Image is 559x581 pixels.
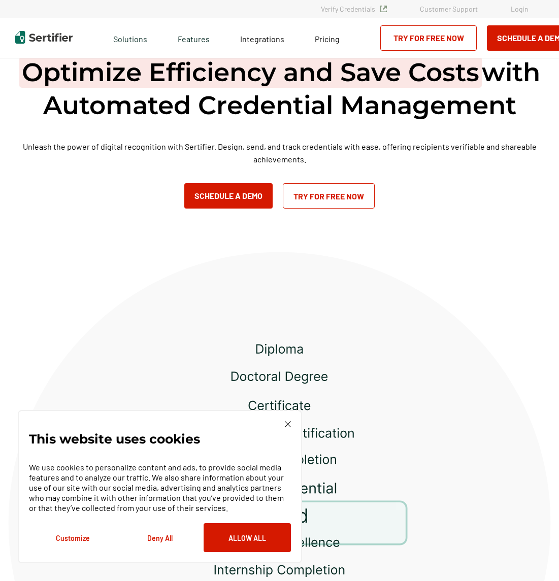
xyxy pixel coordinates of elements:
[29,462,291,513] p: We use cookies to personalize content and ads, to provide social media features and to analyze ou...
[321,5,387,13] a: Verify Credentials
[315,31,340,44] a: Pricing
[15,31,73,44] img: Sertifier | Digital Credentialing Platform
[380,6,387,12] img: Verified
[240,34,284,44] span: Integrations
[29,523,116,552] button: Customize
[116,523,204,552] button: Deny All
[178,31,210,44] span: Features
[8,56,551,122] h1: with Automated Credential Management
[113,31,147,44] span: Solutions
[380,25,477,51] a: Try for Free Now
[315,34,340,44] span: Pricing
[511,5,529,13] a: Login
[420,5,478,13] a: Customer Support
[204,523,291,552] button: Allow All
[8,140,551,165] p: Unleash the power of digital recognition with Sertifier. Design, send, and track credentials with...
[19,57,482,88] span: Optimize Efficiency and Save Costs
[240,31,284,44] a: Integrations
[283,183,375,209] a: Try for Free Now
[184,183,273,209] button: Schedule a Demo
[29,434,200,444] p: This website uses cookies
[285,421,291,427] img: Cookie Popup Close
